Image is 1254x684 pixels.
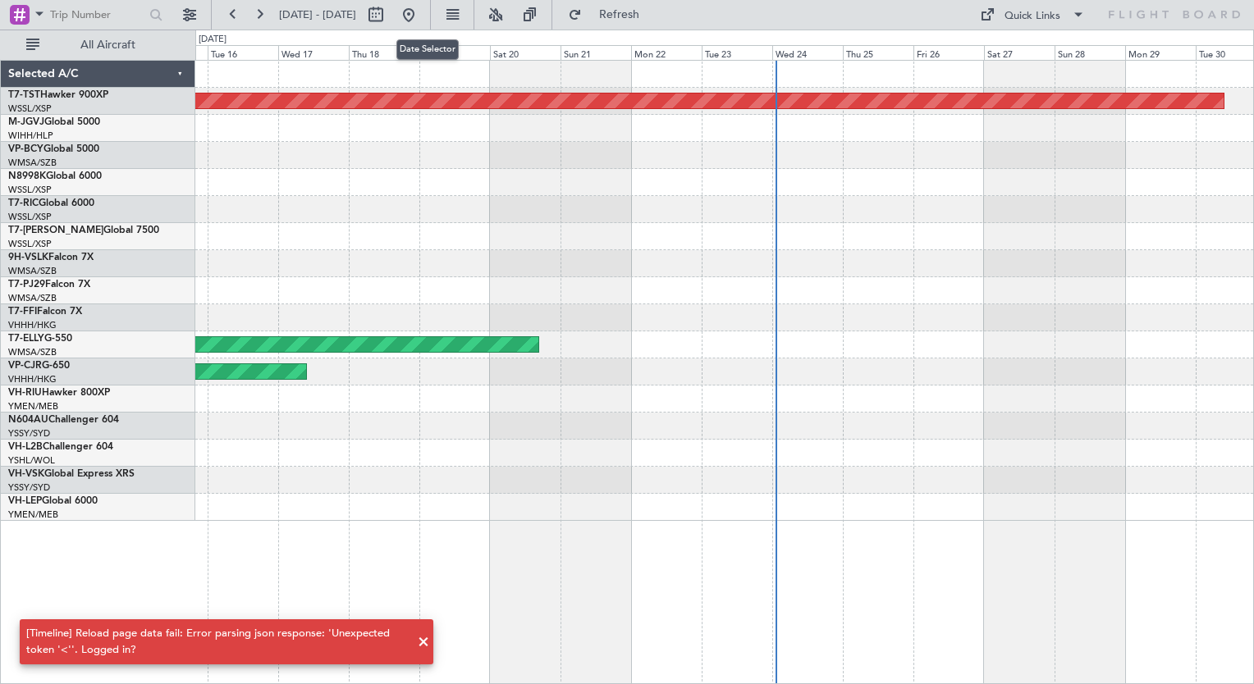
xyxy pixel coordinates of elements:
[8,184,52,196] a: WSSL/XSP
[279,7,356,22] span: [DATE] - [DATE]
[8,361,42,371] span: VP-CJR
[8,90,40,100] span: T7-TST
[8,454,55,467] a: YSHL/WOL
[8,103,52,115] a: WSSL/XSP
[8,90,108,100] a: T7-TSTHawker 900XP
[8,117,44,127] span: M-JGVJ
[8,238,52,250] a: WSSL/XSP
[18,32,178,58] button: All Aircraft
[8,319,57,331] a: VHHH/HKG
[8,400,58,413] a: YMEN/MEB
[8,144,43,154] span: VP-BCY
[8,415,119,425] a: N604AUChallenger 604
[349,45,419,60] div: Thu 18
[8,157,57,169] a: WMSA/SZB
[8,334,44,344] span: T7-ELLY
[8,265,57,277] a: WMSA/SZB
[396,39,459,60] div: Date Selector
[984,45,1055,60] div: Sat 27
[8,117,100,127] a: M-JGVJGlobal 5000
[8,442,43,452] span: VH-L2B
[8,427,50,440] a: YSSY/SYD
[8,508,58,521] a: YMEN/MEB
[561,45,631,60] div: Sun 21
[490,45,561,60] div: Sat 20
[8,171,102,181] a: N8998KGlobal 6000
[8,211,52,223] a: WSSL/XSP
[8,415,48,425] span: N604AU
[8,388,110,398] a: VH-RIUHawker 800XP
[1125,45,1196,60] div: Mon 29
[585,9,654,21] span: Refresh
[8,481,50,494] a: YSSY/SYD
[843,45,913,60] div: Thu 25
[208,45,278,60] div: Tue 16
[8,442,113,452] a: VH-L2BChallenger 604
[8,361,70,371] a: VP-CJRG-650
[913,45,984,60] div: Fri 26
[8,346,57,358] a: WMSA/SZB
[8,253,48,262] span: 9H-VSLK
[26,626,409,658] div: [Timeline] Reload page data fail: Error parsing json response: 'Unexpected token '<''. Logged in?
[1005,8,1060,25] div: Quick Links
[8,307,82,317] a: T7-FFIFalcon 7X
[702,45,772,60] div: Tue 23
[8,373,57,385] a: VHHH/HKG
[8,292,57,304] a: WMSA/SZB
[8,198,39,208] span: T7-RIC
[8,334,72,344] a: T7-ELLYG-550
[972,2,1093,28] button: Quick Links
[8,226,159,235] a: T7-[PERSON_NAME]Global 7500
[8,130,53,142] a: WIHH/HLP
[1055,45,1125,60] div: Sun 28
[8,388,42,398] span: VH-RIU
[8,307,37,317] span: T7-FFI
[278,45,349,60] div: Wed 17
[50,2,144,27] input: Trip Number
[8,496,42,506] span: VH-LEP
[8,469,135,479] a: VH-VSKGlobal Express XRS
[8,171,46,181] span: N8998K
[8,280,45,290] span: T7-PJ29
[199,33,227,47] div: [DATE]
[8,144,99,154] a: VP-BCYGlobal 5000
[772,45,843,60] div: Wed 24
[8,198,94,208] a: T7-RICGlobal 6000
[561,2,659,28] button: Refresh
[8,253,94,262] a: 9H-VSLKFalcon 7X
[631,45,702,60] div: Mon 22
[43,39,173,51] span: All Aircraft
[8,496,98,506] a: VH-LEPGlobal 6000
[8,226,103,235] span: T7-[PERSON_NAME]
[8,469,44,479] span: VH-VSK
[8,280,90,290] a: T7-PJ29Falcon 7X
